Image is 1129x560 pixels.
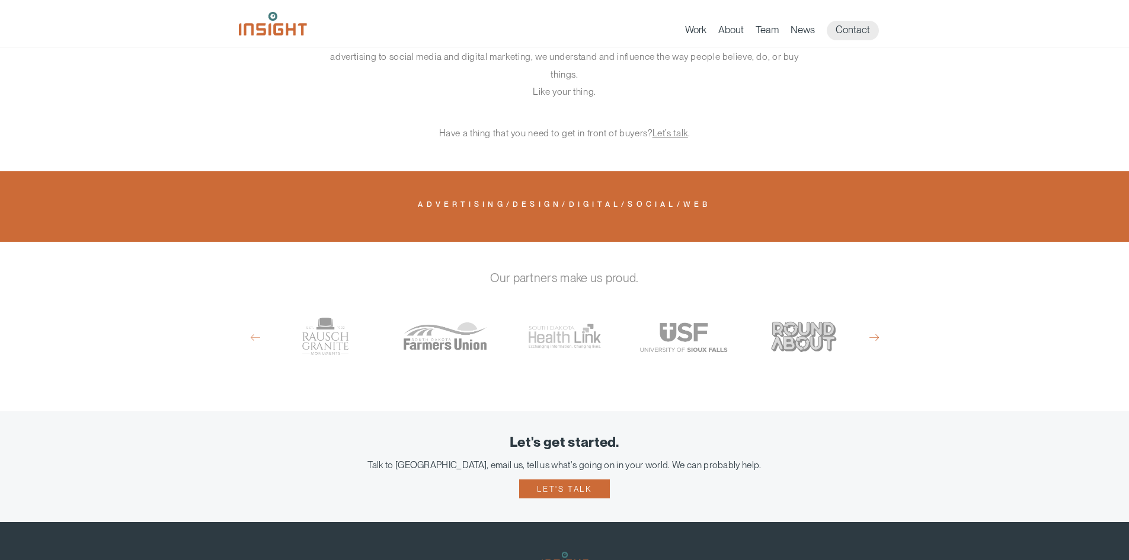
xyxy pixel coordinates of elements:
a: About [718,24,744,40]
a: Design [513,201,562,212]
button: Previous [251,332,260,343]
div: [PERSON_NAME] Granite [271,299,379,373]
a: Web [683,201,711,212]
a: Digital [569,201,622,212]
a: Work [685,24,706,40]
a: Contact [827,21,879,40]
div: Let's get started. [18,435,1111,450]
a: News [791,24,815,40]
nav: primary navigation menu [685,21,891,40]
div: [GEOGRAPHIC_DATA] [631,299,738,373]
button: Next [869,332,879,343]
div: Talk to [GEOGRAPHIC_DATA], email us, tell us what's going on in your world. We can probably help. [18,459,1111,471]
img: Insight Marketing Design [239,12,307,36]
h2: Our partners make us proud. [239,271,891,284]
a: Advertising [418,201,506,212]
a: Let's talk [519,479,609,498]
div: RoundAbout [GEOGRAPHIC_DATA] [750,299,858,373]
span: / [506,201,513,208]
p: Insight is a full-service advertising agency based in [GEOGRAPHIC_DATA], [US_STATE]. From brandin... [328,30,802,100]
span: / [677,201,683,208]
a: Team [756,24,779,40]
a: Let’s talk [653,127,688,139]
a: Social [628,201,676,212]
div: [US_STATE] Farmers Union [391,299,499,373]
span: / [562,201,568,208]
div: [US_STATE] Health Link [511,299,619,373]
p: Have a thing that you need to get in front of buyers? . [328,124,802,142]
span: / [621,201,628,208]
